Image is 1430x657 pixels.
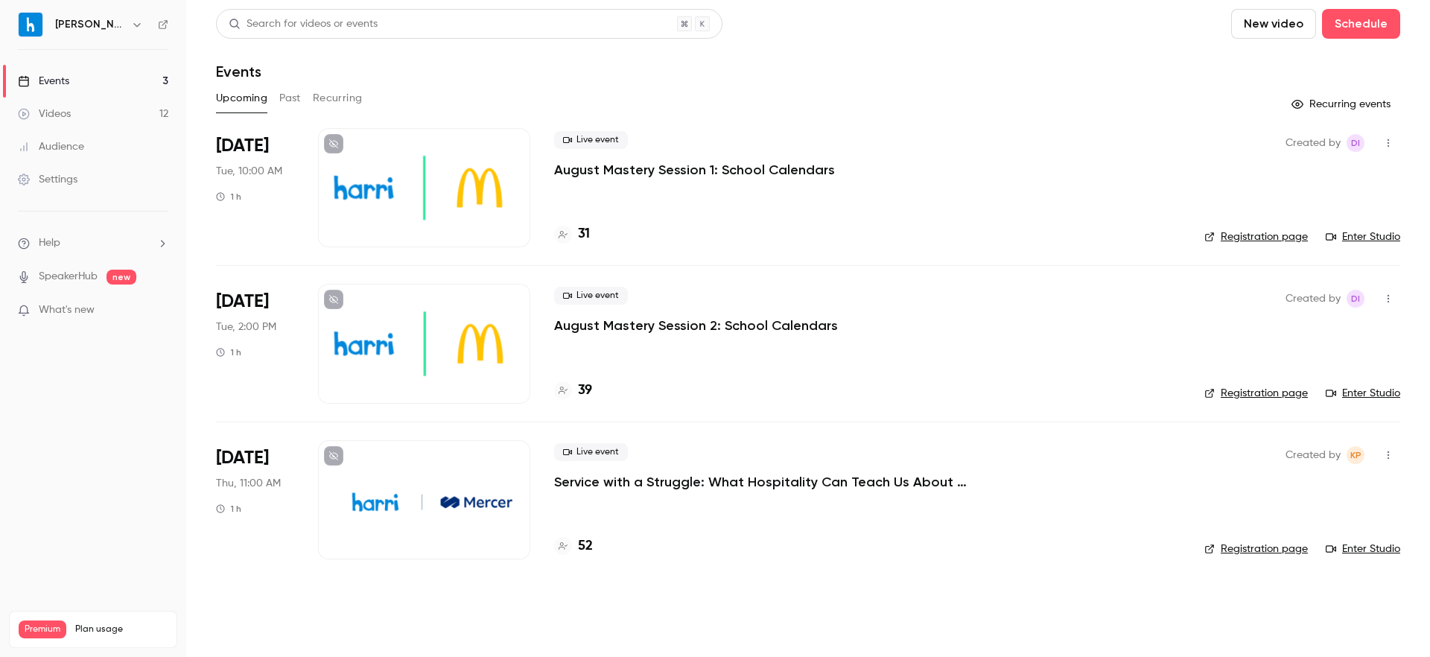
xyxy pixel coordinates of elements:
span: What's new [39,302,95,318]
a: Enter Studio [1326,229,1400,244]
span: Created by [1286,134,1341,152]
div: Aug 19 Tue, 10:00 AM (America/New York) [216,128,294,247]
span: DI [1351,134,1360,152]
span: Created by [1286,446,1341,464]
button: Recurring events [1285,92,1400,116]
span: Tue, 10:00 AM [216,164,282,179]
button: Past [279,86,301,110]
img: Harri [19,13,42,36]
div: Settings [18,172,77,187]
span: DI [1351,290,1360,308]
a: 31 [554,224,590,244]
div: 1 h [216,191,241,203]
a: August Mastery Session 1: School Calendars [554,161,835,179]
a: Enter Studio [1326,542,1400,556]
a: Registration page [1204,229,1308,244]
span: Help [39,235,60,251]
span: [DATE] [216,446,269,470]
span: Live event [554,443,628,461]
iframe: Noticeable Trigger [150,304,168,317]
span: [DATE] [216,290,269,314]
li: help-dropdown-opener [18,235,168,251]
span: Created by [1286,290,1341,308]
a: August Mastery Session 2: School Calendars [554,317,838,334]
a: Registration page [1204,386,1308,401]
h1: Events [216,63,261,80]
div: Videos [18,107,71,121]
div: Events [18,74,69,89]
h4: 31 [578,224,590,244]
h6: [PERSON_NAME] [55,17,125,32]
div: Sep 4 Thu, 11:00 AM (America/New York) [216,440,294,559]
a: 39 [554,381,592,401]
button: Schedule [1322,9,1400,39]
span: Thu, 11:00 AM [216,476,281,491]
a: Registration page [1204,542,1308,556]
span: Dennis Ivanov [1347,290,1364,308]
a: SpeakerHub [39,269,98,285]
a: Service with a Struggle: What Hospitality Can Teach Us About Supporting Frontline Teams [554,473,1001,491]
div: Audience [18,139,84,154]
div: Search for videos or events [229,16,378,32]
button: New video [1231,9,1316,39]
span: new [107,270,136,285]
button: Recurring [313,86,363,110]
button: Upcoming [216,86,267,110]
div: 1 h [216,503,241,515]
span: Live event [554,287,628,305]
h4: 52 [578,536,593,556]
span: Plan usage [75,623,168,635]
span: Premium [19,620,66,638]
a: 52 [554,536,593,556]
div: 1 h [216,346,241,358]
span: KP [1350,446,1361,464]
h4: 39 [578,381,592,401]
a: Enter Studio [1326,386,1400,401]
span: Dennis Ivanov [1347,134,1364,152]
span: Live event [554,131,628,149]
span: [DATE] [216,134,269,158]
span: Tue, 2:00 PM [216,320,276,334]
span: Kate Price [1347,446,1364,464]
div: Aug 19 Tue, 2:00 PM (America/New York) [216,284,294,403]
